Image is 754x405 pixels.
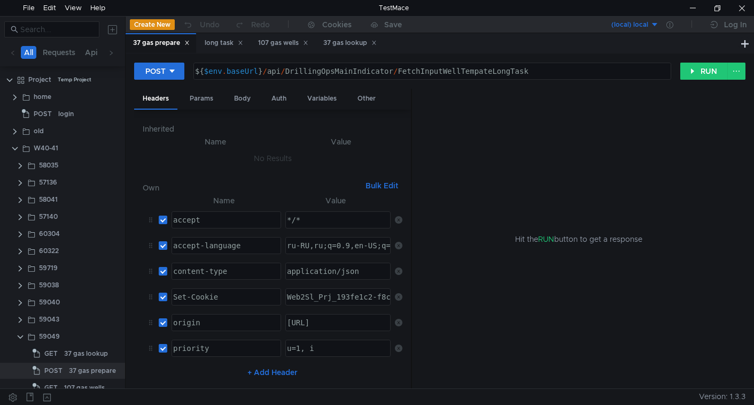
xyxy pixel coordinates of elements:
div: login [58,106,74,122]
button: Create New [130,19,175,30]
span: POST [44,363,63,379]
button: (local) local [585,16,659,33]
div: 37 gas lookup [323,37,377,49]
div: 107 gas wells [64,380,105,396]
button: Undo [175,17,227,33]
button: POST [134,63,184,80]
div: 59049 [39,328,60,345]
div: 107 gas wells [258,37,308,49]
span: GET [44,346,58,362]
button: RUN [680,63,728,80]
div: Auth [263,89,295,109]
div: 57136 [39,174,57,190]
div: 57140 [39,209,58,225]
div: Project [28,72,51,88]
div: Undo [200,18,220,31]
div: 60304 [39,226,60,242]
button: All [21,46,36,59]
div: Variables [299,89,345,109]
div: 58041 [39,192,58,208]
span: POST [34,106,52,122]
div: 59040 [39,294,60,310]
span: Version: 1.3.3 [699,389,745,404]
h6: Own [143,181,361,194]
div: 37 gas lookup [64,346,108,362]
th: Value [281,194,391,207]
div: POST [145,65,166,77]
div: 59043 [39,311,59,327]
div: Temp Project [58,72,91,88]
button: Bulk Edit [361,179,402,192]
div: 59719 [39,260,58,276]
div: 59038 [39,277,59,293]
div: 37 gas prepare [133,37,190,49]
div: 37 gas prepare [69,363,116,379]
div: Params [181,89,222,109]
div: Other [349,89,384,109]
h6: Inherited [143,123,402,135]
button: Redo [227,17,277,33]
th: Name [151,135,279,148]
div: old [34,123,44,139]
button: + Add Header [243,366,302,379]
div: Headers [134,89,177,110]
span: Hit the button to get a response [515,233,642,245]
div: 60322 [39,243,59,259]
div: Save [384,21,402,28]
div: (local) local [611,20,648,30]
div: 58035 [39,157,58,173]
th: Name [167,194,281,207]
div: home [34,89,51,105]
div: Body [226,89,259,109]
div: Log In [724,18,747,31]
input: Search... [20,24,93,35]
button: Api [82,46,101,59]
div: Redo [251,18,270,31]
div: W40-41 [34,140,58,156]
div: Cookies [322,18,352,31]
div: long task [205,37,243,49]
button: Requests [40,46,79,59]
nz-embed-empty: No Results [254,154,292,163]
span: GET [44,380,58,396]
span: RUN [538,234,554,244]
th: Value [279,135,402,148]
